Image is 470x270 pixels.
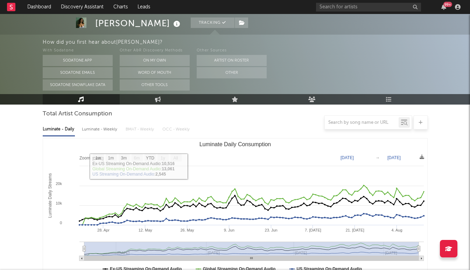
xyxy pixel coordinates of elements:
[173,156,178,161] text: All
[316,3,421,12] input: Search for artists
[95,17,182,29] div: [PERSON_NAME]
[345,228,364,232] text: 21. [DATE]
[197,67,267,78] button: Other
[197,47,267,55] div: Other Sources
[43,110,112,118] span: Total Artist Consumption
[265,228,277,232] text: 23. Jun
[108,156,114,161] text: 1m
[138,228,152,232] text: 12. May
[325,120,399,126] input: Search by song name or URL
[120,55,190,66] button: On My Own
[146,156,154,161] text: YTD
[121,156,127,161] text: 3m
[43,67,113,78] button: Sodatone Emails
[59,221,62,225] text: 0
[199,141,271,147] text: Luminate Daily Consumption
[224,228,234,232] text: 9. Jun
[391,228,402,232] text: 4. Aug
[387,155,401,160] text: [DATE]
[95,156,101,161] text: 1w
[97,228,110,232] text: 28. Apr
[56,182,62,186] text: 20k
[134,156,140,161] text: 6m
[56,201,62,205] text: 10k
[376,155,380,160] text: →
[191,17,234,28] button: Tracking
[120,67,190,78] button: Word Of Mouth
[443,2,452,7] div: 99 +
[82,123,119,135] div: Luminate - Weekly
[197,55,267,66] button: Artist on Roster
[441,4,446,10] button: 99+
[43,47,113,55] div: With Sodatone
[161,156,165,161] text: 1y
[304,228,321,232] text: 7. [DATE]
[43,55,113,66] button: Sodatone App
[341,155,354,160] text: [DATE]
[120,47,190,55] div: Other A&R Discovery Methods
[120,79,190,91] button: Other Tools
[79,156,90,161] text: Zoom
[180,228,194,232] text: 26. May
[43,79,113,91] button: Sodatone Snowflake Data
[47,173,52,218] text: Luminate Daily Streams
[43,123,75,135] div: Luminate - Daily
